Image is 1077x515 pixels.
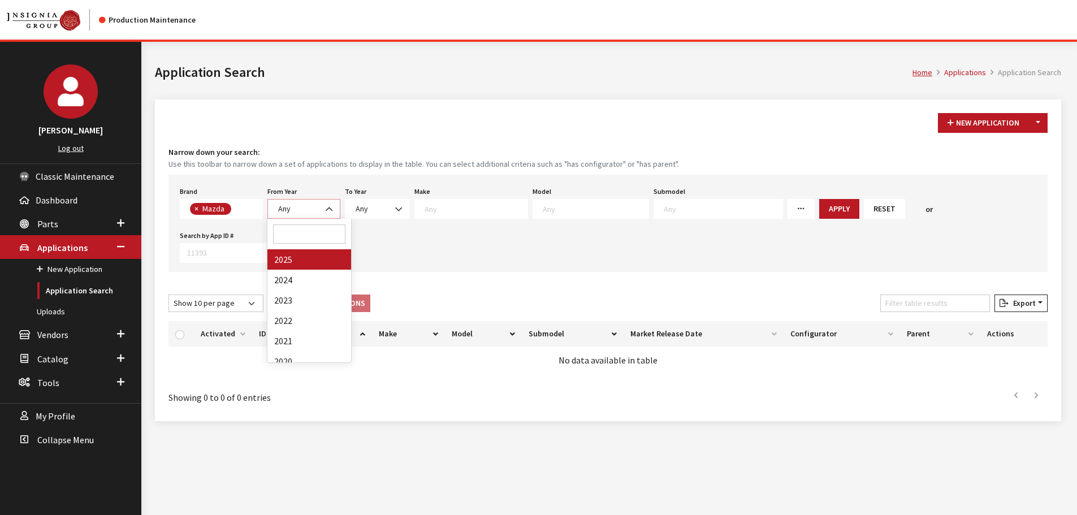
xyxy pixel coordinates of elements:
[11,123,130,137] h3: [PERSON_NAME]
[37,377,59,388] span: Tools
[190,203,231,215] li: Mazda
[58,143,84,153] a: Log out
[533,187,551,197] label: Model
[819,199,859,219] button: Apply
[994,295,1048,312] button: Export
[356,204,368,214] span: Any
[664,204,782,214] textarea: Search
[168,383,527,404] div: Showing 0 to 0 of 0 entries
[201,204,227,214] span: Mazda
[267,331,351,351] li: 2021
[36,171,114,182] span: Classic Maintenance
[624,321,784,347] th: Market Release Date: activate to sort column ascending
[1009,298,1036,308] span: Export
[925,204,933,215] span: or
[880,295,990,312] input: Filter table results
[912,67,932,77] a: Home
[352,203,403,215] span: Any
[345,199,410,219] span: Any
[267,310,351,331] li: 2022
[168,347,1048,374] td: No data available in table
[414,187,430,197] label: Make
[37,353,68,365] span: Catalog
[252,321,306,347] th: ID: activate to sort column ascending
[273,224,345,244] input: Search
[986,67,1061,79] li: Application Search
[372,321,444,347] th: Make: activate to sort column ascending
[99,14,196,26] div: Production Maintenance
[864,199,905,219] button: Reset
[445,321,522,347] th: Model: activate to sort column ascending
[980,321,1048,347] th: Actions
[155,62,912,83] h1: Application Search
[180,187,197,197] label: Brand
[234,205,240,215] textarea: Search
[168,158,1048,170] small: Use this toolbar to narrow down a set of applications to display in the table. You can select add...
[36,194,77,206] span: Dashboard
[267,290,351,310] li: 2023
[7,10,80,31] img: Catalog Maintenance
[168,146,1048,158] h4: Narrow down your search:
[654,187,685,197] label: Submodel
[36,410,75,422] span: My Profile
[180,243,294,263] input: 11393
[267,199,340,219] span: Any
[522,321,624,347] th: Submodel: activate to sort column ascending
[275,203,333,215] span: Any
[543,204,648,214] textarea: Search
[267,187,297,197] label: From Year
[784,321,900,347] th: Configurator: activate to sort column ascending
[267,249,351,270] li: 2025
[194,204,198,214] span: ×
[267,270,351,290] li: 2024
[278,204,291,214] span: Any
[37,330,68,341] span: Vendors
[44,64,98,119] img: Cheyenne Dorton
[425,204,527,214] textarea: Search
[180,231,233,241] label: Search by App ID #
[900,321,980,347] th: Parent: activate to sort column ascending
[932,67,986,79] li: Applications
[194,321,252,347] th: Activated: activate to sort column ascending
[345,187,366,197] label: To Year
[267,351,351,371] li: 2020
[37,218,58,230] span: Parts
[37,434,94,445] span: Collapse Menu
[938,113,1029,133] button: New Application
[190,203,201,215] button: Remove item
[7,9,99,31] a: Insignia Group logo
[37,242,88,253] span: Applications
